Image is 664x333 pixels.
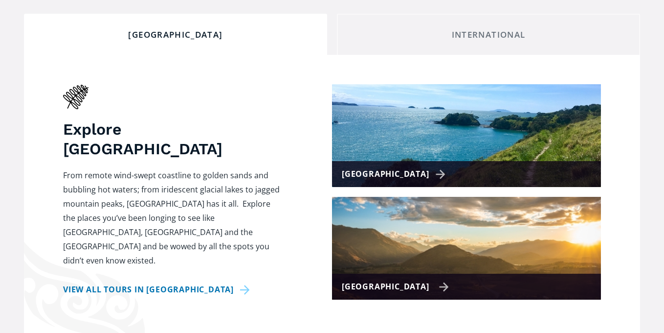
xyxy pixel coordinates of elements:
a: [GEOGRAPHIC_DATA] [332,197,601,300]
div: International [345,29,632,40]
div: [GEOGRAPHIC_DATA] [342,280,449,294]
div: [GEOGRAPHIC_DATA] [32,29,319,40]
p: From remote wind-swept coastline to golden sands and bubbling hot waters; from iridescent glacial... [63,168,283,268]
a: [GEOGRAPHIC_DATA] [332,84,601,187]
a: View all tours in [GEOGRAPHIC_DATA] [63,283,253,297]
div: [GEOGRAPHIC_DATA] [342,167,449,181]
h3: Explore [GEOGRAPHIC_DATA] [63,119,283,159]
